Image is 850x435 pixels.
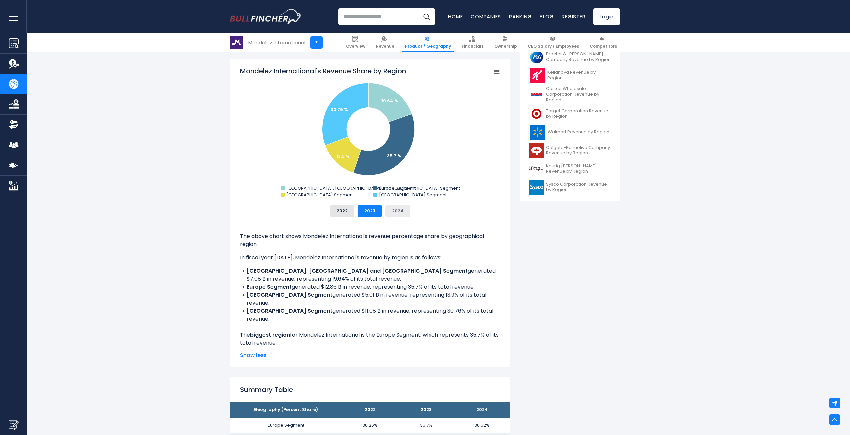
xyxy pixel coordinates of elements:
[448,13,463,20] a: Home
[387,153,401,159] text: 35.7 %
[562,13,585,20] a: Register
[405,44,451,49] span: Product / Geography
[529,68,545,83] img: K logo
[9,120,19,130] img: Ownership
[546,182,611,193] span: Sysco Corporation Revenue by Region
[240,351,500,359] span: Show less
[398,418,454,433] td: 35.7%
[418,8,435,25] button: Search
[471,13,501,20] a: Companies
[587,33,620,52] a: Competitors
[546,145,611,156] span: Colgate-Palmolive Company Revenue by Region
[548,129,609,135] span: Walmart Revenue by Region
[230,402,342,418] th: Geography (Percent Share)
[230,36,243,49] img: MDLZ logo
[525,141,615,160] a: Colgate-Palmolive Company Revenue by Region
[247,307,332,315] b: [GEOGRAPHIC_DATA] Segment
[373,33,397,52] a: Revenue
[247,291,332,299] b: [GEOGRAPHIC_DATA] Segment
[240,227,500,363] div: The for Mondelez International is the Europe Segment, which represents 35.7% of its total revenue...
[247,267,468,275] b: [GEOGRAPHIC_DATA], [GEOGRAPHIC_DATA] and [GEOGRAPHIC_DATA] Segment
[286,185,460,191] text: [GEOGRAPHIC_DATA], [GEOGRAPHIC_DATA] and [GEOGRAPHIC_DATA] Segment
[546,51,611,63] span: Procter & [PERSON_NAME] Company Revenue by Region
[525,160,615,178] a: Keurig [PERSON_NAME] Revenue by Region
[454,402,510,418] th: 2024
[342,402,398,418] th: 2022
[528,44,579,49] span: CEO Salary / Employees
[525,66,615,84] a: Kellanova Revenue by Region
[240,66,500,200] svg: Mondelez International's Revenue Share by Region
[525,105,615,123] a: Target Corporation Revenue by Region
[336,153,350,159] text: 13.9 %
[346,44,365,49] span: Overview
[529,161,544,176] img: KDP logo
[247,283,292,291] b: Europe Segment
[376,44,394,49] span: Revenue
[529,125,546,140] img: WMT logo
[240,267,500,283] li: generated $7.08 B in revenue, representing 19.64% of its total revenue.
[230,9,302,24] img: Bullfincher logo
[310,36,323,49] a: +
[494,44,517,49] span: Ownership
[240,307,500,323] li: generated $11.08 B in revenue, representing 30.76% of its total revenue.
[547,70,611,81] span: Kellanova Revenue by Region
[230,9,302,24] a: Go to homepage
[525,178,615,196] a: Sysco Corporation Revenue by Region
[379,185,416,191] text: Europe Segment
[593,8,620,25] a: Login
[529,180,544,195] img: SYY logo
[342,418,398,433] td: 36.26%
[379,192,447,198] text: [GEOGRAPHIC_DATA] Segment
[240,283,500,291] li: generated $12.86 B in revenue, representing 35.7% of its total revenue.
[525,84,615,105] a: Costco Wholesale Corporation Revenue by Region
[529,106,544,121] img: TGT logo
[459,33,487,52] a: Financials
[402,33,454,52] a: Product / Geography
[540,13,554,20] a: Blog
[525,33,582,52] a: CEO Salary / Employees
[398,402,454,418] th: 2023
[343,33,368,52] a: Overview
[509,13,532,20] a: Ranking
[529,143,544,158] img: CL logo
[381,98,398,104] text: 19.64 %
[330,205,354,217] button: 2022
[230,418,342,433] td: Europe Segment
[240,254,500,262] p: In fiscal year [DATE], Mondelez International's revenue by region is as follows:
[529,49,544,64] img: PG logo
[385,205,410,217] button: 2024
[250,331,290,339] b: biggest region
[240,385,500,395] h2: Summary Table
[240,232,500,248] p: The above chart shows Mondelez International's revenue percentage share by geographical region.
[529,87,544,102] img: COST logo
[525,48,615,66] a: Procter & [PERSON_NAME] Company Revenue by Region
[546,86,611,103] span: Costco Wholesale Corporation Revenue by Region
[454,418,510,433] td: 36.52%
[331,106,348,113] text: 30.76 %
[358,205,382,217] button: 2023
[248,39,305,46] div: Mondelez International
[240,66,406,76] tspan: Mondelez International's Revenue Share by Region
[491,33,520,52] a: Ownership
[240,291,500,307] li: generated $5.01 B in revenue, representing 13.9% of its total revenue.
[525,123,615,141] a: Walmart Revenue by Region
[546,108,611,120] span: Target Corporation Revenue by Region
[590,44,617,49] span: Competitors
[546,163,611,175] span: Keurig [PERSON_NAME] Revenue by Region
[286,192,354,198] text: [GEOGRAPHIC_DATA] Segment
[462,44,484,49] span: Financials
